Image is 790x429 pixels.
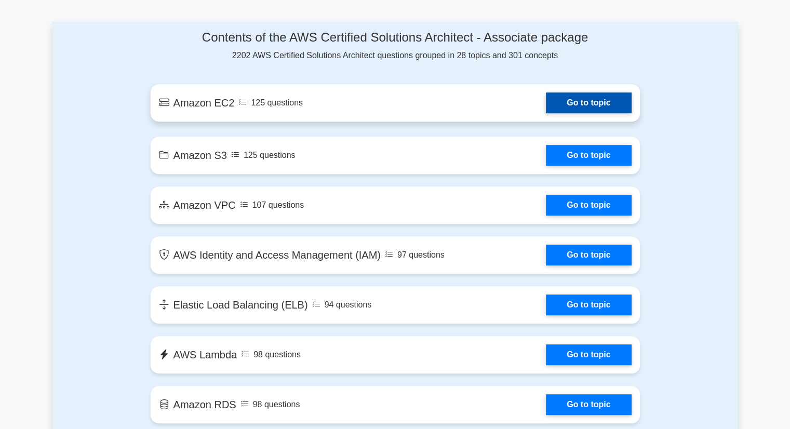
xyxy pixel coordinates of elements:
a: Go to topic [546,294,631,315]
a: Go to topic [546,195,631,216]
a: Go to topic [546,92,631,113]
div: 2202 AWS Certified Solutions Architect questions grouped in 28 topics and 301 concepts [151,30,640,62]
a: Go to topic [546,245,631,265]
a: Go to topic [546,145,631,166]
h4: Contents of the AWS Certified Solutions Architect - Associate package [151,30,640,45]
a: Go to topic [546,344,631,365]
a: Go to topic [546,394,631,415]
